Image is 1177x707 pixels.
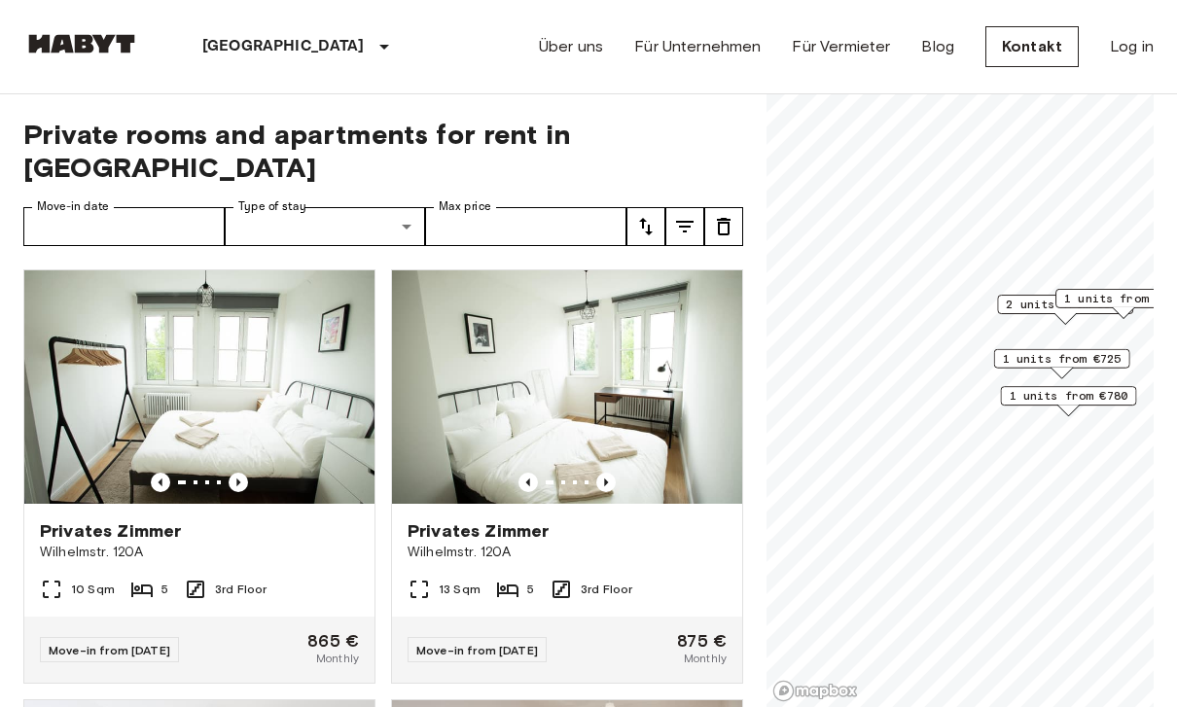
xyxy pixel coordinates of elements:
span: 1 units from €725 [1003,350,1122,368]
label: Max price [439,198,491,215]
img: Marketing picture of unit DE-01-081-001-03H [24,270,374,504]
button: tune [704,207,743,246]
a: Über uns [539,35,603,58]
span: Privates Zimmer [40,519,181,543]
a: Log in [1110,35,1154,58]
span: Move-in from [DATE] [416,643,538,657]
span: Wilhelmstr. 120A [408,543,727,562]
span: 865 € [307,632,359,650]
img: Habyt [23,34,140,53]
a: Blog [921,35,954,58]
span: Privates Zimmer [408,519,549,543]
a: Kontakt [985,26,1079,67]
span: 13 Sqm [439,581,481,598]
a: Für Unternehmen [634,35,761,58]
img: Marketing picture of unit DE-01-081-001-02H [392,270,742,504]
label: Move-in date [37,198,109,215]
span: 1 units from €780 [1010,387,1128,405]
input: Choose date [23,207,225,246]
span: Monthly [316,650,359,667]
button: Previous image [229,473,248,492]
span: Wilhelmstr. 120A [40,543,359,562]
label: Type of stay [238,198,306,215]
a: Für Vermieter [792,35,890,58]
button: Previous image [518,473,538,492]
a: Mapbox logo [772,680,858,702]
span: Monthly [684,650,727,667]
span: Move-in from [DATE] [49,643,170,657]
div: Map marker [1001,386,1137,416]
p: [GEOGRAPHIC_DATA] [202,35,365,58]
a: Marketing picture of unit DE-01-081-001-02HPrevious imagePrevious imagePrivates ZimmerWilhelmstr.... [391,269,743,684]
button: Previous image [151,473,170,492]
span: Private rooms and apartments for rent in [GEOGRAPHIC_DATA] [23,118,743,184]
span: 5 [527,581,534,598]
span: 5 [161,581,168,598]
button: Previous image [596,473,616,492]
a: Marketing picture of unit DE-01-081-001-03HPrevious imagePrevious imagePrivates ZimmerWilhelmstr.... [23,269,375,684]
button: tune [665,207,704,246]
span: 2 units from €865 [1006,296,1124,313]
span: 3rd Floor [215,581,267,598]
span: 875 € [677,632,727,650]
div: Map marker [997,295,1133,325]
button: tune [626,207,665,246]
span: 3rd Floor [581,581,632,598]
div: Map marker [994,349,1130,379]
span: 10 Sqm [71,581,115,598]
